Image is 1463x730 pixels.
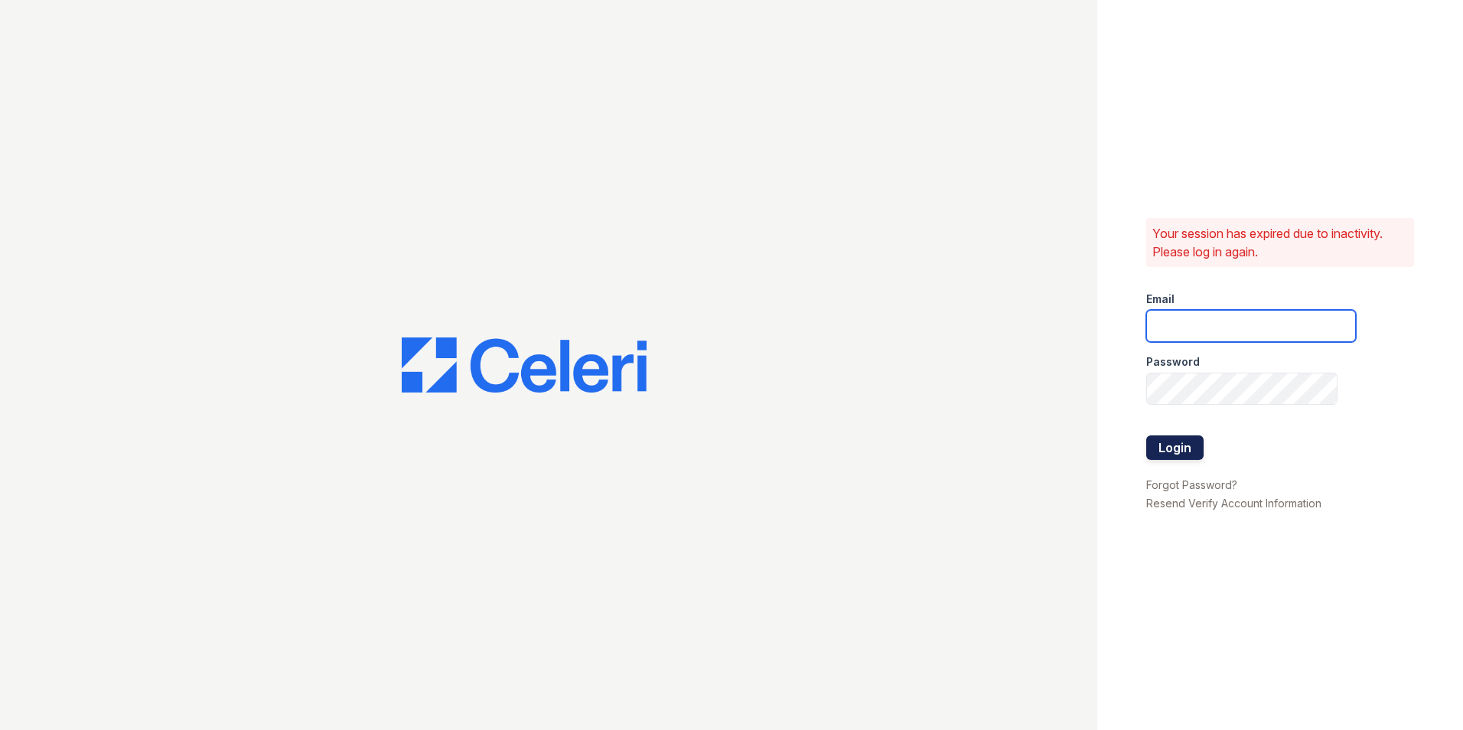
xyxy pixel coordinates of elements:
[1146,354,1200,370] label: Password
[1152,224,1408,261] p: Your session has expired due to inactivity. Please log in again.
[1146,292,1175,307] label: Email
[402,337,647,393] img: CE_Logo_Blue-a8612792a0a2168367f1c8372b55b34899dd931a85d93a1a3d3e32e68fde9ad4.png
[1146,497,1321,510] a: Resend Verify Account Information
[1146,435,1204,460] button: Login
[1146,478,1237,491] a: Forgot Password?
